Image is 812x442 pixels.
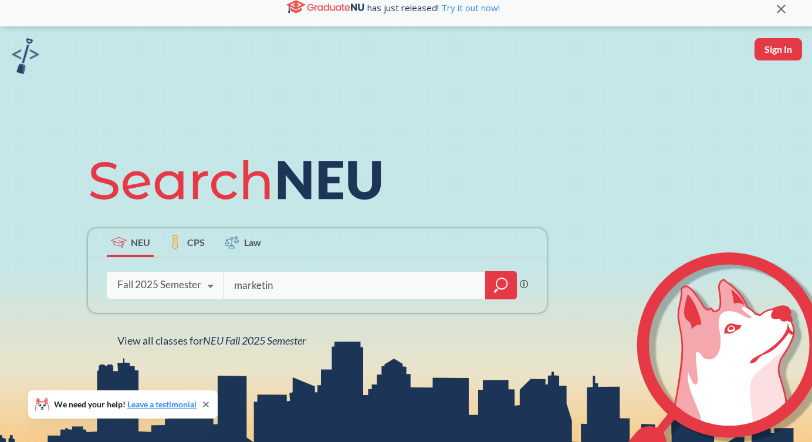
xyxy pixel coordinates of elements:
[439,2,500,14] a: Try it out now!
[117,334,306,347] span: View all classes for
[131,235,150,249] span: NEU
[12,38,39,74] img: sandbox logo
[367,1,500,14] span: has just released!
[187,235,205,249] span: CPS
[54,400,197,409] span: We need your help!
[244,235,261,249] span: Law
[233,273,477,298] input: Class, professor, course number, "phrase"
[755,38,802,60] button: Sign In
[485,271,517,299] div: magnifying glass
[494,277,508,293] svg: magnifying glass
[127,399,197,409] a: Leave a testimonial
[203,334,306,347] span: NEU Fall 2025 Semester
[117,278,201,291] div: Fall 2025 Semester
[12,38,39,77] a: sandbox logo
